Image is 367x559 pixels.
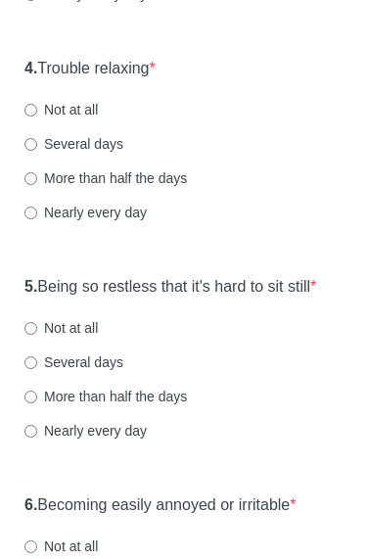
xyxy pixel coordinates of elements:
input: More than half the days [24,172,37,185]
input: Not at all [24,540,37,553]
label: More than half the days [24,168,187,188]
label: More than half the days [24,387,187,406]
label: Not at all [24,100,98,119]
input: More than half the days [24,391,37,403]
label: Becoming easily annoyed or irritable [24,494,297,517]
label: Nearly every day [24,203,147,222]
label: Being so restless that it's hard to sit still [24,276,316,299]
label: Several days [24,352,123,372]
input: Several days [24,356,37,369]
label: Several days [24,134,123,154]
strong: 6. [24,496,37,513]
strong: 5. [24,278,37,295]
strong: 4. [24,60,37,76]
input: Not at all [24,322,37,335]
input: Nearly every day [24,207,37,219]
input: Nearly every day [24,425,37,438]
input: Not at all [24,104,37,116]
label: Nearly every day [24,421,147,441]
label: Not at all [24,536,98,556]
label: Trouble relaxing [24,58,156,80]
input: Several days [24,138,37,151]
label: Not at all [24,318,98,338]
